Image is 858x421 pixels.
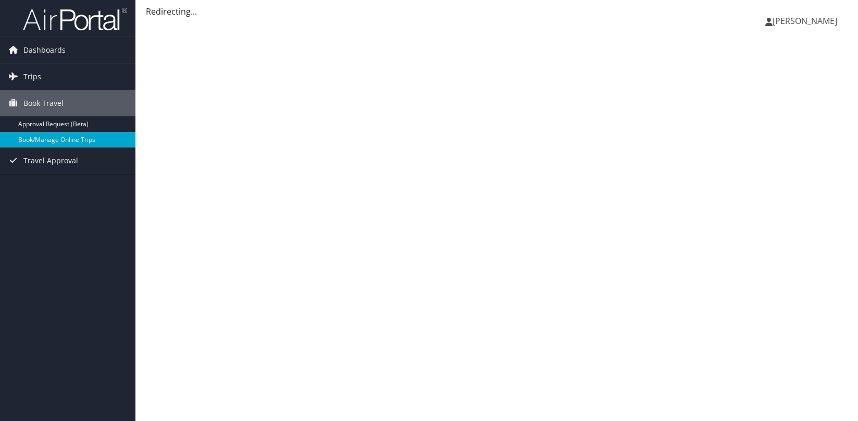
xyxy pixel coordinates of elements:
[23,90,64,116] span: Book Travel
[23,7,127,31] img: airportal-logo.png
[146,5,848,18] div: Redirecting...
[23,148,78,174] span: Travel Approval
[23,64,41,90] span: Trips
[765,5,848,37] a: [PERSON_NAME]
[773,15,837,27] span: [PERSON_NAME]
[23,37,66,63] span: Dashboards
